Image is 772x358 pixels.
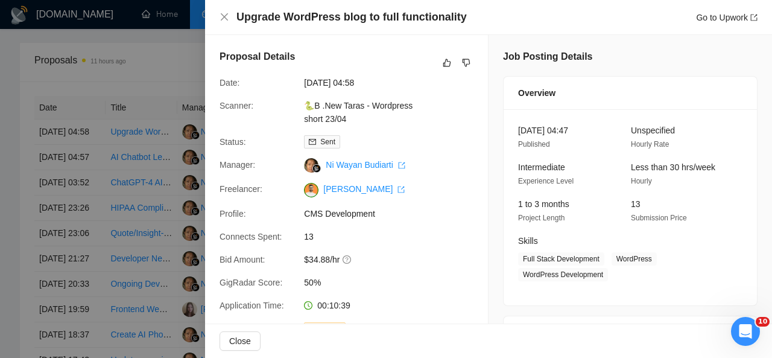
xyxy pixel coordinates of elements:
[631,177,652,185] span: Hourly
[518,140,550,149] span: Published
[236,10,467,25] h4: Upgrade WordPress blog to full functionality
[220,324,240,333] span: Type:
[518,177,574,185] span: Experience Level
[309,138,316,145] span: mail
[220,160,255,170] span: Manager:
[220,50,295,64] h5: Proposal Details
[631,126,675,135] span: Unspecified
[320,138,335,146] span: Sent
[220,209,246,219] span: Profile:
[304,183,318,197] img: c1NLmzrk-0pBZjOo1nLSJnOz0itNHKTdmMHAt8VIsLFzaWqqsJDJtcFyV3OYvrqgu3
[220,278,282,287] span: GigRadar Score:
[518,126,568,135] span: [DATE] 04:47
[304,230,485,243] span: 13
[220,78,239,88] span: Date:
[503,50,592,64] h5: Job Posting Details
[304,276,485,289] span: 50%
[518,86,555,100] span: Overview
[304,301,312,310] span: clock-circle
[220,331,261,351] button: Close
[312,164,321,173] img: gigradar-bm.png
[343,255,352,264] span: question-circle
[518,316,742,349] div: Client Details
[220,137,246,147] span: Status:
[220,101,253,110] span: Scanner:
[696,13,758,22] a: Go to Upworkexport
[731,317,760,346] iframe: Intercom live chat
[229,334,251,348] span: Close
[518,252,604,266] span: Full Stack Development
[220,12,229,22] span: close
[518,162,565,172] span: Intermediate
[304,253,485,266] span: $34.88/hr
[518,199,569,209] span: 1 to 3 months
[397,186,405,193] span: export
[756,317,770,327] span: 10
[518,214,565,222] span: Project Length
[220,232,282,241] span: Connects Spent:
[631,214,687,222] span: Submission Price
[462,58,470,68] span: dislike
[631,199,641,209] span: 13
[459,56,473,70] button: dislike
[631,140,669,149] span: Hourly Rate
[440,56,454,70] button: like
[220,184,262,194] span: Freelancer:
[317,301,350,310] span: 00:10:39
[304,322,346,336] span: Outbound
[220,301,284,310] span: Application Time:
[750,14,758,21] span: export
[518,268,608,281] span: WordPress Development
[443,58,451,68] span: like
[326,160,405,170] a: Ni Wayan Budiarti export
[323,184,405,194] a: [PERSON_NAME] export
[612,252,657,266] span: WordPress
[304,101,413,124] a: 🐍B .New Taras - Wordpress short 23/04
[220,12,229,22] button: Close
[304,76,485,89] span: [DATE] 04:58
[518,236,538,246] span: Skills
[304,207,485,220] span: CMS Development
[631,162,715,172] span: Less than 30 hrs/week
[220,255,265,264] span: Bid Amount:
[398,162,405,169] span: export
